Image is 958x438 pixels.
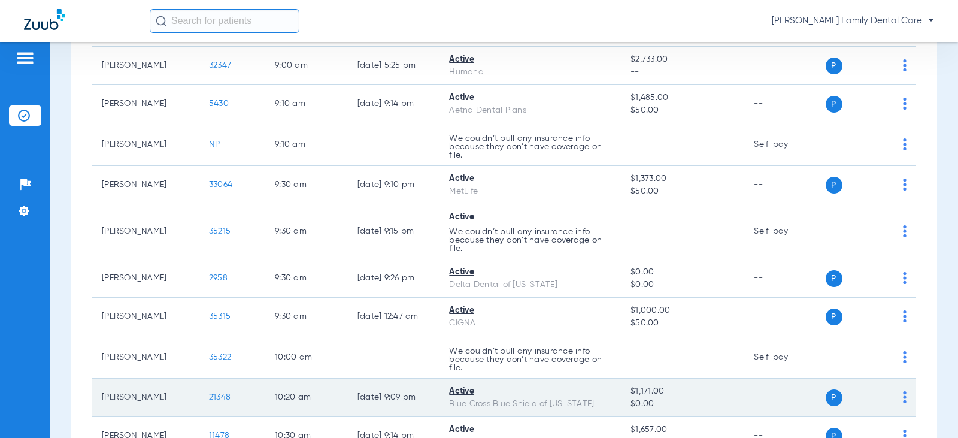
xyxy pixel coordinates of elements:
[449,228,611,253] p: We couldn’t pull any insurance info because they don’t have coverage on file.
[265,379,348,417] td: 10:20 AM
[348,204,440,259] td: [DATE] 9:15 PM
[449,53,611,66] div: Active
[265,204,348,259] td: 9:30 AM
[903,179,907,191] img: group-dot-blue.svg
[630,385,735,398] span: $1,171.00
[209,312,231,321] span: 35315
[826,177,842,194] span: P
[744,379,825,417] td: --
[630,227,639,235] span: --
[92,259,199,298] td: [PERSON_NAME]
[826,270,842,287] span: P
[826,309,842,325] span: P
[744,85,825,123] td: --
[630,424,735,436] span: $1,657.00
[449,134,611,159] p: We couldn’t pull any insurance info because they don’t have coverage on file.
[348,123,440,166] td: --
[903,225,907,237] img: group-dot-blue.svg
[92,204,199,259] td: [PERSON_NAME]
[92,85,199,123] td: [PERSON_NAME]
[265,85,348,123] td: 9:10 AM
[449,211,611,223] div: Active
[449,185,611,198] div: MetLife
[209,180,232,189] span: 33064
[348,166,440,204] td: [DATE] 9:10 PM
[92,379,199,417] td: [PERSON_NAME]
[156,16,166,26] img: Search Icon
[449,173,611,185] div: Active
[449,304,611,317] div: Active
[630,66,735,78] span: --
[449,104,611,117] div: Aetna Dental Plans
[630,185,735,198] span: $50.00
[92,47,199,85] td: [PERSON_NAME]
[630,173,735,185] span: $1,373.00
[744,123,825,166] td: Self-pay
[903,98,907,110] img: group-dot-blue.svg
[348,259,440,298] td: [DATE] 9:26 PM
[348,85,440,123] td: [DATE] 9:14 PM
[903,272,907,284] img: group-dot-blue.svg
[449,92,611,104] div: Active
[348,336,440,379] td: --
[772,15,934,27] span: [PERSON_NAME] Family Dental Care
[449,398,611,410] div: Blue Cross Blue Shield of [US_STATE]
[92,123,199,166] td: [PERSON_NAME]
[903,351,907,363] img: group-dot-blue.svg
[265,298,348,336] td: 9:30 AM
[903,59,907,71] img: group-dot-blue.svg
[24,9,65,30] img: Zuub Logo
[630,353,639,361] span: --
[449,279,611,291] div: Delta Dental of [US_STATE]
[449,424,611,436] div: Active
[744,336,825,379] td: Self-pay
[744,166,825,204] td: --
[826,58,842,74] span: P
[150,9,299,33] input: Search for patients
[630,279,735,291] span: $0.00
[630,53,735,66] span: $2,733.00
[826,96,842,113] span: P
[209,99,229,108] span: 5430
[449,347,611,372] p: We couldn’t pull any insurance info because they don’t have coverage on file.
[209,274,228,282] span: 2958
[92,166,199,204] td: [PERSON_NAME]
[630,104,735,117] span: $50.00
[209,227,231,235] span: 35215
[630,140,639,149] span: --
[449,66,611,78] div: Humana
[265,123,348,166] td: 9:10 AM
[630,266,735,279] span: $0.00
[348,379,440,417] td: [DATE] 9:09 PM
[630,92,735,104] span: $1,485.00
[265,336,348,379] td: 10:00 AM
[16,51,35,65] img: hamburger-icon
[903,391,907,403] img: group-dot-blue.svg
[630,317,735,330] span: $50.00
[744,47,825,85] td: --
[209,140,220,149] span: NP
[209,61,231,70] span: 32347
[744,259,825,298] td: --
[265,166,348,204] td: 9:30 AM
[903,310,907,322] img: group-dot-blue.svg
[265,47,348,85] td: 9:00 AM
[265,259,348,298] td: 9:30 AM
[826,389,842,406] span: P
[92,298,199,336] td: [PERSON_NAME]
[449,317,611,330] div: CIGNA
[744,204,825,259] td: Self-pay
[209,393,231,401] span: 21348
[92,336,199,379] td: [PERSON_NAME]
[630,304,735,317] span: $1,000.00
[348,298,440,336] td: [DATE] 12:47 AM
[903,138,907,150] img: group-dot-blue.svg
[209,353,231,361] span: 35322
[348,47,440,85] td: [DATE] 5:25 PM
[449,385,611,398] div: Active
[630,398,735,410] span: $0.00
[449,266,611,279] div: Active
[744,298,825,336] td: --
